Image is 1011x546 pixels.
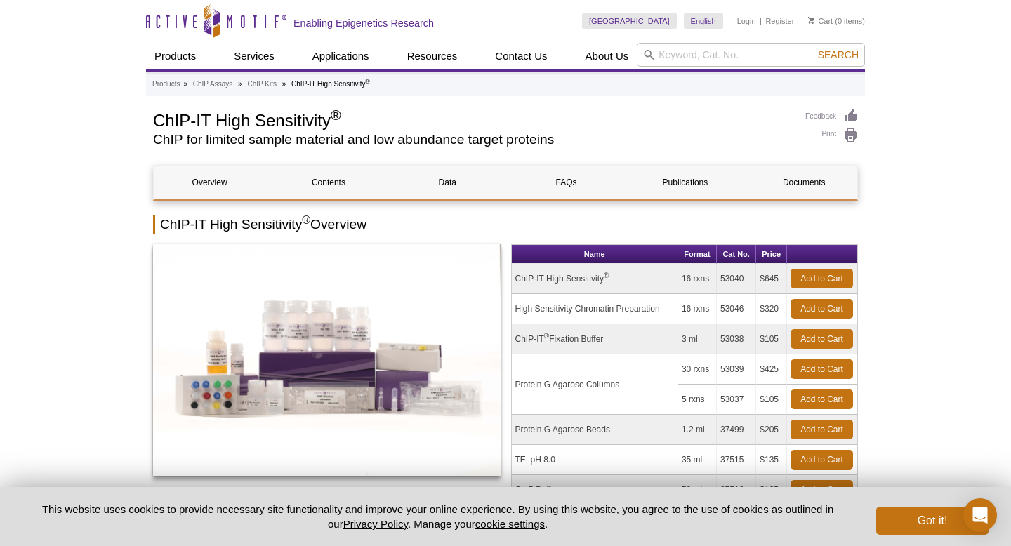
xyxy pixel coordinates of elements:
li: | [760,13,762,29]
td: 50 ml [678,475,717,505]
a: Services [225,43,283,69]
td: $105 [756,324,787,354]
a: Add to Cart [791,450,853,470]
td: 37499 [717,415,756,445]
sup: ® [331,107,341,123]
a: Products [152,78,180,91]
sup: ® [544,332,549,340]
a: Add to Cart [791,420,853,439]
a: Add to Cart [791,269,853,288]
td: $645 [756,264,787,294]
td: ChIP-IT High Sensitivity [512,264,678,294]
td: $135 [756,445,787,475]
a: Add to Cart [791,359,853,379]
a: Register [765,16,794,26]
a: Feedback [805,109,858,124]
td: $105 [756,385,787,415]
h2: Enabling Epigenetics Research [293,17,434,29]
td: $425 [756,354,787,385]
a: Publications [629,166,741,199]
a: [GEOGRAPHIC_DATA] [582,13,677,29]
sup: ® [604,272,609,279]
td: 37516 [717,475,756,505]
h1: ChIP-IT High Sensitivity [153,109,791,130]
p: This website uses cookies to provide necessary site functionality and improve your online experie... [22,502,853,531]
td: 53038 [717,324,756,354]
td: 53046 [717,294,756,324]
li: » [238,80,242,88]
a: English [684,13,723,29]
th: Name [512,245,678,264]
td: 53039 [717,354,756,385]
h2: ChIP-IT High Sensitivity Overview [153,215,858,234]
th: Price [756,245,787,264]
button: Search [814,48,863,61]
th: Cat No. [717,245,756,264]
td: Protein G Agarose Columns [512,354,678,415]
a: Cart [808,16,833,26]
td: 35 ml [678,445,717,475]
a: ChIP Assays [193,78,233,91]
a: Add to Cart [791,329,853,349]
div: Open Intercom Messenger [963,498,997,532]
sup: ® [365,78,369,85]
a: Applications [304,43,378,69]
a: ChIP Kits [247,78,277,91]
sup: ® [302,214,310,226]
td: 16 rxns [678,294,717,324]
li: (0 items) [808,13,865,29]
td: 53040 [717,264,756,294]
a: About Us [577,43,637,69]
a: Contact Us [487,43,555,69]
span: Search [818,49,859,60]
a: Contents [272,166,384,199]
a: Print [805,128,858,143]
a: Add to Cart [791,389,853,409]
a: Products [146,43,204,69]
td: 37515 [717,445,756,475]
img: ChIP-IT High Sensitivity Kit [153,244,501,476]
a: Resources [399,43,466,69]
button: cookie settings [475,518,545,530]
a: Documents [748,166,860,199]
th: Format [678,245,717,264]
a: Data [392,166,503,199]
td: ChIP Buffer [512,475,678,505]
li: » [282,80,286,88]
h2: ChIP for limited sample material and low abundance target proteins [153,133,791,146]
td: 5 rxns [678,385,717,415]
input: Keyword, Cat. No. [637,43,865,67]
img: Your Cart [808,17,814,24]
td: High Sensitivity Chromatin Preparation [512,294,678,324]
td: ChIP-IT Fixation Buffer [512,324,678,354]
td: TE, pH 8.0 [512,445,678,475]
td: Protein G Agarose Beads [512,415,678,445]
a: Add to Cart [791,480,853,500]
td: 16 rxns [678,264,717,294]
td: $135 [756,475,787,505]
a: Add to Cart [791,299,853,319]
button: Got it! [876,507,989,535]
li: ChIP-IT High Sensitivity [291,80,370,88]
td: $205 [756,415,787,445]
a: Overview [154,166,265,199]
td: $320 [756,294,787,324]
a: Login [737,16,756,26]
td: 1.2 ml [678,415,717,445]
td: 53037 [717,385,756,415]
li: » [183,80,187,88]
a: Privacy Policy [343,518,408,530]
a: FAQs [510,166,622,199]
td: 3 ml [678,324,717,354]
td: 30 rxns [678,354,717,385]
